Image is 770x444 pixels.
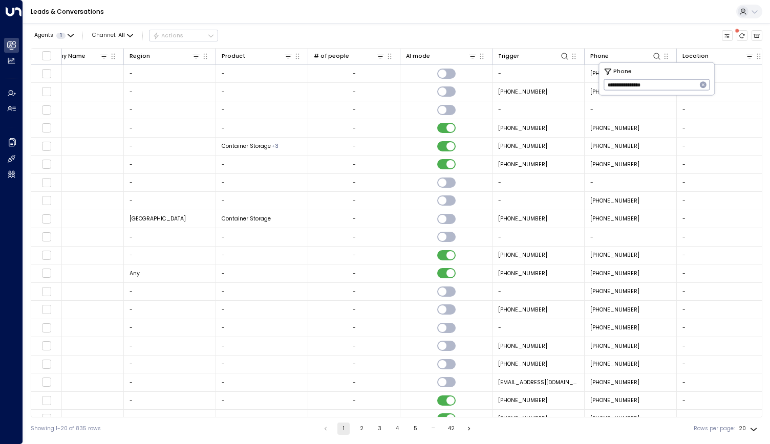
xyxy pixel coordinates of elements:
[32,283,124,301] td: -
[216,192,308,210] td: -
[613,68,632,76] span: Phone
[353,342,356,350] div: -
[463,423,475,435] button: Go to next page
[222,51,293,61] div: Product
[216,228,308,246] td: -
[124,138,216,156] td: -
[677,83,769,101] td: -
[32,373,124,391] td: -
[130,270,140,277] span: Any
[41,250,51,260] span: Toggle select row
[32,392,124,410] td: -
[427,423,439,435] div: …
[37,51,109,61] div: Company Name
[498,415,547,423] span: +447717754192
[498,396,547,404] span: +447717754192
[493,283,585,301] td: -
[677,210,769,228] td: -
[677,174,769,192] td: -
[124,301,216,319] td: -
[41,177,51,187] span: Toggle select row
[216,392,308,410] td: -
[406,52,430,61] div: AI mode
[677,65,769,83] td: -
[124,83,216,101] td: -
[41,232,51,242] span: Toggle select row
[56,33,66,39] span: 1
[41,69,51,78] span: Toggle select row
[31,425,101,433] div: Showing 1-20 of 835 rows
[32,356,124,373] td: -
[677,138,769,156] td: -
[445,423,457,435] button: Go to page 42
[353,306,356,314] div: -
[590,142,639,150] span: +447925701341
[32,138,124,156] td: -
[216,247,308,264] td: -
[498,161,547,168] span: +447925701341
[498,306,547,314] span: +447498175252
[32,337,124,355] td: -
[216,337,308,355] td: -
[353,124,356,132] div: -
[677,301,769,319] td: -
[32,264,124,282] td: -
[677,119,769,137] td: -
[124,410,216,428] td: -
[590,88,639,96] span: +447711240667
[353,270,356,277] div: -
[32,156,124,173] td: -
[41,214,51,224] span: Toggle select row
[216,356,308,373] td: -
[353,396,356,404] div: -
[493,101,585,119] td: -
[337,423,350,435] button: page 1
[124,228,216,246] td: -
[353,88,356,96] div: -
[409,423,421,435] button: Go to page 5
[124,247,216,264] td: -
[222,52,245,61] div: Product
[493,228,585,246] td: -
[498,52,519,61] div: Trigger
[216,301,308,319] td: -
[498,379,579,386] span: dr.e269@yahoo.co.uk
[498,251,547,259] span: +447350919538
[216,119,308,137] td: -
[353,287,356,295] div: -
[373,423,386,435] button: Go to page 3
[590,251,639,259] span: +447350919538
[752,30,763,41] button: Archived Leads
[353,324,356,331] div: -
[682,51,755,61] div: Location
[590,415,639,423] span: +447717754192
[353,379,356,386] div: -
[124,373,216,391] td: -
[216,101,308,119] td: -
[353,179,356,186] div: -
[677,228,769,246] td: -
[41,395,51,405] span: Toggle select row
[222,215,271,223] span: Container Storage
[130,52,150,61] div: Region
[590,70,639,77] span: +447711240667
[32,210,124,228] td: -
[677,337,769,355] td: -
[590,197,639,205] span: +447857076253
[677,373,769,391] td: -
[498,270,547,277] span: +447350919538
[585,101,677,119] td: -
[124,337,216,355] td: -
[677,156,769,173] td: -
[222,142,271,150] span: Container Storage
[124,319,216,337] td: -
[32,174,124,192] td: -
[391,423,403,435] button: Go to page 4
[493,319,585,337] td: -
[493,192,585,210] td: -
[41,286,51,296] span: Toggle select row
[498,51,570,61] div: Trigger
[590,215,639,223] span: +447857076253
[590,379,639,386] span: +447717754192
[498,142,547,150] span: +447925701341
